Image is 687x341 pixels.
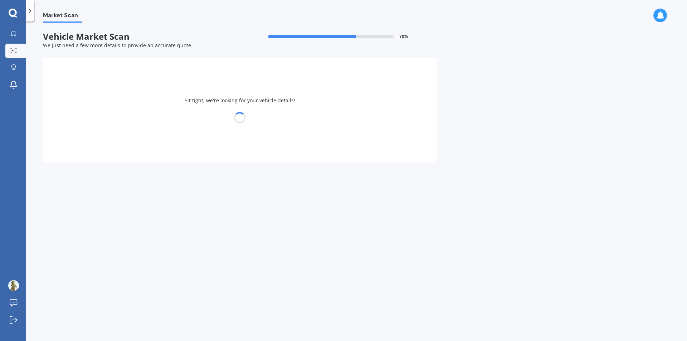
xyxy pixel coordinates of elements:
[8,280,19,291] img: ACg8ocLkDjkh0dHEiv54S0SFnFUN2EWgvykoZGFYY7rPyGPEEiIWs4WgAA=s96-c
[43,31,240,42] span: Vehicle Market Scan
[399,34,408,39] span: 70 %
[43,12,82,21] span: Market Scan
[43,58,437,162] div: Sit tight, we're looking for your vehicle details!
[43,42,191,49] span: We just need a few more details to provide an accurate quote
